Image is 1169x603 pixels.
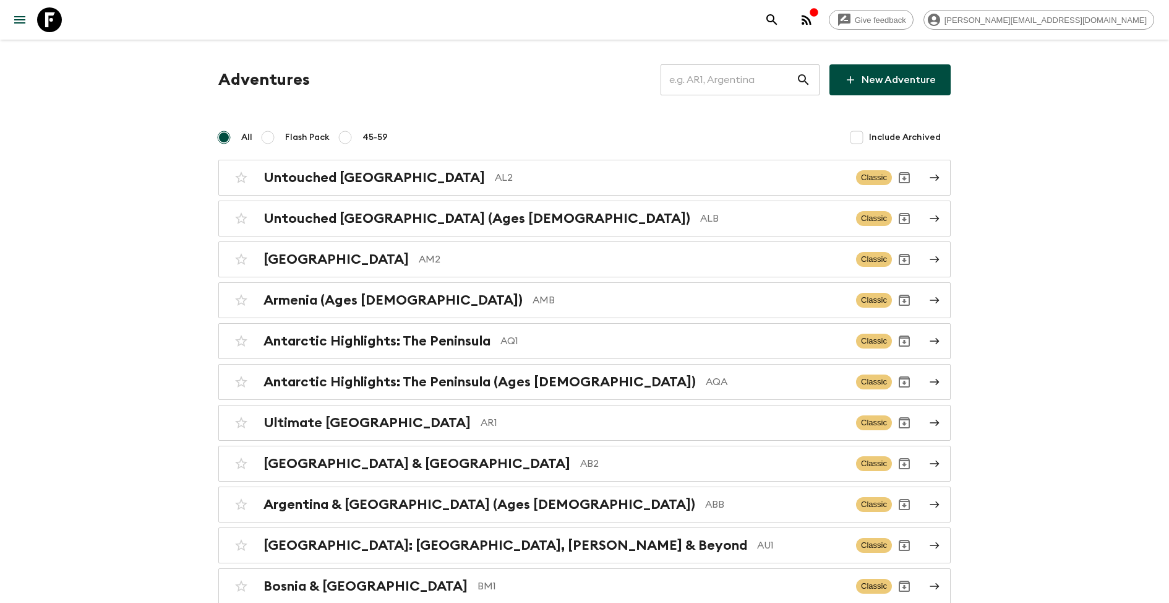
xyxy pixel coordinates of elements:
[856,497,892,512] span: Classic
[829,10,914,30] a: Give feedback
[706,375,846,389] p: AQA
[856,211,892,226] span: Classic
[892,329,917,354] button: Archive
[856,579,892,594] span: Classic
[661,63,796,97] input: e.g. AR1, Argentina
[495,170,846,185] p: AL2
[263,292,523,308] h2: Armenia (Ages [DEMOGRAPHIC_DATA])
[892,206,917,231] button: Archive
[856,334,892,349] span: Classic
[829,64,951,95] a: New Adventure
[892,533,917,558] button: Archive
[580,456,846,471] p: AB2
[218,67,310,92] h1: Adventures
[856,375,892,389] span: Classic
[938,15,1154,25] span: [PERSON_NAME][EMAIL_ADDRESS][DOMAIN_NAME]
[533,293,846,308] p: AMB
[856,170,892,185] span: Classic
[500,334,846,349] p: AQ1
[263,333,490,349] h2: Antarctic Highlights: The Peninsula
[241,131,252,144] span: All
[218,446,951,482] a: [GEOGRAPHIC_DATA] & [GEOGRAPHIC_DATA]AB2ClassicArchive
[892,574,917,599] button: Archive
[7,7,32,32] button: menu
[700,211,846,226] p: ALB
[892,165,917,190] button: Archive
[848,15,913,25] span: Give feedback
[856,252,892,267] span: Classic
[263,497,695,513] h2: Argentina & [GEOGRAPHIC_DATA] (Ages [DEMOGRAPHIC_DATA])
[263,415,471,431] h2: Ultimate [GEOGRAPHIC_DATA]
[856,538,892,553] span: Classic
[892,288,917,313] button: Archive
[892,451,917,476] button: Archive
[856,293,892,308] span: Classic
[263,578,468,594] h2: Bosnia & [GEOGRAPHIC_DATA]
[218,487,951,523] a: Argentina & [GEOGRAPHIC_DATA] (Ages [DEMOGRAPHIC_DATA])ABBClassicArchive
[923,10,1154,30] div: [PERSON_NAME][EMAIL_ADDRESS][DOMAIN_NAME]
[263,251,409,267] h2: [GEOGRAPHIC_DATA]
[892,492,917,517] button: Archive
[892,410,917,435] button: Archive
[218,364,951,400] a: Antarctic Highlights: The Peninsula (Ages [DEMOGRAPHIC_DATA])AQAClassicArchive
[218,160,951,196] a: Untouched [GEOGRAPHIC_DATA]AL2ClassicArchive
[218,282,951,318] a: Armenia (Ages [DEMOGRAPHIC_DATA])AMBClassicArchive
[705,497,846,512] p: ABB
[285,131,330,144] span: Flash Pack
[263,210,690,227] h2: Untouched [GEOGRAPHIC_DATA] (Ages [DEMOGRAPHIC_DATA])
[263,456,570,472] h2: [GEOGRAPHIC_DATA] & [GEOGRAPHIC_DATA]
[481,415,846,430] p: AR1
[869,131,941,144] span: Include Archived
[218,323,951,359] a: Antarctic Highlights: The PeninsulaAQ1ClassicArchive
[892,247,917,272] button: Archive
[263,374,696,390] h2: Antarctic Highlights: The Peninsula (Ages [DEMOGRAPHIC_DATA])
[477,579,846,594] p: BM1
[760,7,784,32] button: search adventures
[362,131,388,144] span: 45-59
[856,456,892,471] span: Classic
[218,241,951,277] a: [GEOGRAPHIC_DATA]AM2ClassicArchive
[218,405,951,441] a: Ultimate [GEOGRAPHIC_DATA]AR1ClassicArchive
[757,538,846,553] p: AU1
[263,537,747,553] h2: [GEOGRAPHIC_DATA]: [GEOGRAPHIC_DATA], [PERSON_NAME] & Beyond
[892,370,917,394] button: Archive
[218,527,951,563] a: [GEOGRAPHIC_DATA]: [GEOGRAPHIC_DATA], [PERSON_NAME] & BeyondAU1ClassicArchive
[263,170,485,186] h2: Untouched [GEOGRAPHIC_DATA]
[218,201,951,236] a: Untouched [GEOGRAPHIC_DATA] (Ages [DEMOGRAPHIC_DATA])ALBClassicArchive
[419,252,846,267] p: AM2
[856,415,892,430] span: Classic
